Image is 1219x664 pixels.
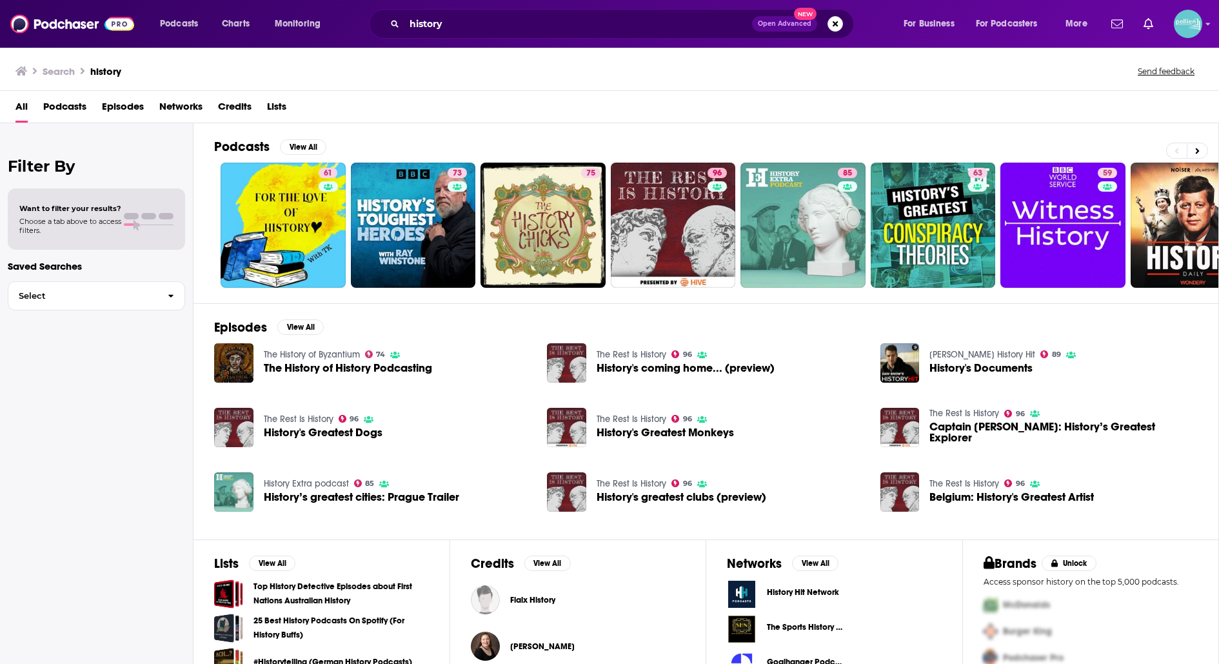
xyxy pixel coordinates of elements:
[264,492,459,503] a: History’s greatest cities: Prague Trailer
[929,408,999,419] a: The Rest Is History
[510,641,575,652] span: [PERSON_NAME]
[1003,599,1050,610] span: McDonalds
[218,96,252,123] a: Credits
[376,352,385,357] span: 74
[597,363,775,374] a: History's coming home... (preview)
[43,65,75,77] h3: Search
[159,96,203,123] span: Networks
[264,427,382,438] a: History's Greatest Dogs
[453,167,462,180] span: 73
[339,415,359,423] a: 96
[880,472,920,512] img: Belgium: History's Greatest Artist
[8,157,185,176] h2: Filter By
[214,556,295,572] a: ListsView All
[381,9,866,39] div: Search podcasts, credits, & more...
[264,363,432,374] a: The History of History Podcasting
[15,96,28,123] a: All
[524,556,571,571] button: View All
[727,556,782,572] h2: Networks
[214,139,270,155] h2: Podcasts
[160,15,198,33] span: Podcasts
[1000,163,1125,288] a: 59
[471,556,514,572] h2: Credits
[929,421,1198,443] span: Captain [PERSON_NAME]: History’s Greatest Explorer
[792,556,838,571] button: View All
[350,416,359,422] span: 96
[1174,10,1202,38] img: User Profile
[214,343,253,383] a: The History of History Podcasting
[214,614,243,643] a: 25 Best History Podcasts On Spotify (For History Buffs)
[10,12,134,36] img: Podchaser - Follow, Share and Rate Podcasts
[1042,556,1096,571] button: Unlock
[968,168,987,178] a: 63
[1016,481,1025,487] span: 96
[683,352,692,357] span: 96
[510,595,555,605] a: Flaix History
[448,168,467,178] a: 73
[671,479,692,487] a: 96
[967,14,1056,34] button: open menu
[1004,479,1025,487] a: 96
[351,163,476,288] a: 73
[1174,10,1202,38] span: Logged in as JessicaPellien
[19,204,121,213] span: Want to filter your results?
[43,96,86,123] a: Podcasts
[365,350,386,358] a: 74
[671,415,692,423] a: 96
[547,343,586,383] img: History's coming home... (preview)
[1065,15,1087,33] span: More
[740,163,866,288] a: 85
[365,481,374,487] span: 85
[481,163,606,288] a: 75
[1040,350,1061,358] a: 89
[264,414,333,425] a: The Rest Is History
[984,556,1037,572] h2: Brands
[929,492,1094,503] a: Belgium: History's Greatest Artist
[1003,626,1052,637] span: Burger King
[671,350,692,358] a: 96
[214,472,253,512] img: History’s greatest cities: Prague Trailer
[253,579,429,608] a: Top History Detective Episodes about First Nations Australian History
[547,472,586,512] a: History's greatest clubs (preview)
[90,65,121,77] h3: history
[880,343,920,383] img: History's Documents
[727,579,757,609] img: History Hit Network logo
[253,614,429,642] a: 25 Best History Podcasts On Spotify (For History Buffs)
[324,167,332,180] span: 61
[1134,66,1198,77] button: Send feedback
[838,168,857,178] a: 85
[597,427,734,438] a: History's Greatest Monkeys
[976,15,1038,33] span: For Podcasters
[214,579,243,609] span: Top History Detective Episodes about First Nations Australian History
[611,163,736,288] a: 96
[929,363,1033,374] a: History's Documents
[213,14,257,34] a: Charts
[277,319,324,335] button: View All
[880,408,920,447] a: Captain Cook: History’s Greatest Explorer
[597,349,666,360] a: The Rest Is History
[929,421,1198,443] a: Captain Cook: History’s Greatest Explorer
[727,614,757,644] img: The Sports History Network logo
[904,15,955,33] span: For Business
[895,14,971,34] button: open menu
[727,579,942,609] a: History Hit Network logoHistory Hit Network
[264,478,349,489] a: History Extra podcast
[471,585,500,614] img: Flaix History
[471,556,571,572] a: CreditsView All
[547,408,586,447] a: History's Greatest Monkeys
[151,14,215,34] button: open menu
[708,168,727,178] a: 96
